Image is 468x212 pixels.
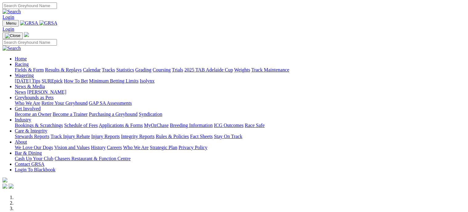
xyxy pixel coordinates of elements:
[91,134,120,139] a: Injury Reports
[15,78,40,84] a: [DATE] Tips
[2,2,57,9] input: Search
[139,112,162,117] a: Syndication
[2,14,14,20] a: Login
[107,145,122,150] a: Careers
[15,145,466,150] div: About
[150,145,177,150] a: Strategic Plan
[42,78,62,84] a: SUREpick
[89,100,132,106] a: GAP SA Assessments
[15,134,466,139] div: Care & Integrity
[15,62,29,67] a: Racing
[251,67,289,72] a: Track Maintenance
[15,123,466,128] div: Industry
[54,145,90,150] a: Vision and Values
[172,67,183,72] a: Trials
[15,67,44,72] a: Fields & Form
[2,177,7,182] img: logo-grsa-white.png
[42,100,88,106] a: Retire Your Greyhound
[54,156,130,161] a: Chasers Restaurant & Function Centre
[245,123,264,128] a: Race Safe
[2,9,21,14] img: Search
[15,112,51,117] a: Become an Owner
[116,67,134,72] a: Statistics
[64,78,88,84] a: How To Bet
[2,184,7,189] img: facebook.svg
[20,20,38,26] img: GRSA
[2,20,19,26] button: Toggle navigation
[214,123,243,128] a: ICG Outcomes
[15,150,42,156] a: Bar & Dining
[15,67,466,73] div: Racing
[64,123,98,128] a: Schedule of Fees
[135,67,151,72] a: Grading
[91,145,106,150] a: History
[6,21,16,26] span: Menu
[45,67,82,72] a: Results & Replays
[214,134,242,139] a: Stay On Track
[53,112,88,117] a: Become a Trainer
[15,89,466,95] div: News & Media
[15,84,45,89] a: News & Media
[99,123,143,128] a: Applications & Forms
[140,78,154,84] a: Isolynx
[15,134,49,139] a: Stewards Reports
[50,134,90,139] a: Track Injury Rebate
[83,67,101,72] a: Calendar
[156,134,189,139] a: Rules & Policies
[2,26,14,32] a: Login
[2,32,23,39] button: Toggle navigation
[89,112,138,117] a: Purchasing a Greyhound
[121,134,154,139] a: Integrity Reports
[15,156,53,161] a: Cash Up Your Club
[5,33,20,38] img: Close
[15,73,34,78] a: Wagering
[24,32,29,37] img: logo-grsa-white.png
[9,184,14,189] img: twitter.svg
[15,145,53,150] a: We Love Our Dogs
[15,161,44,167] a: Contact GRSA
[190,134,213,139] a: Fact Sheets
[178,145,207,150] a: Privacy Policy
[15,123,63,128] a: Bookings & Scratchings
[153,67,171,72] a: Coursing
[2,39,57,46] input: Search
[15,139,27,145] a: About
[15,156,466,161] div: Bar & Dining
[170,123,213,128] a: Breeding Information
[15,128,47,133] a: Care & Integrity
[234,67,250,72] a: Weights
[15,78,466,84] div: Wagering
[2,46,21,51] img: Search
[123,145,149,150] a: Who We Are
[15,95,54,100] a: Greyhounds as Pets
[15,106,41,111] a: Get Involved
[27,89,66,95] a: [PERSON_NAME]
[15,117,31,122] a: Industry
[15,112,466,117] div: Get Involved
[39,20,58,26] img: GRSA
[144,123,169,128] a: MyOzChase
[15,56,27,61] a: Home
[89,78,138,84] a: Minimum Betting Limits
[184,67,233,72] a: 2025 TAB Adelaide Cup
[15,100,40,106] a: Who We Are
[15,100,466,106] div: Greyhounds as Pets
[102,67,115,72] a: Tracks
[15,89,26,95] a: News
[15,167,55,172] a: Login To Blackbook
